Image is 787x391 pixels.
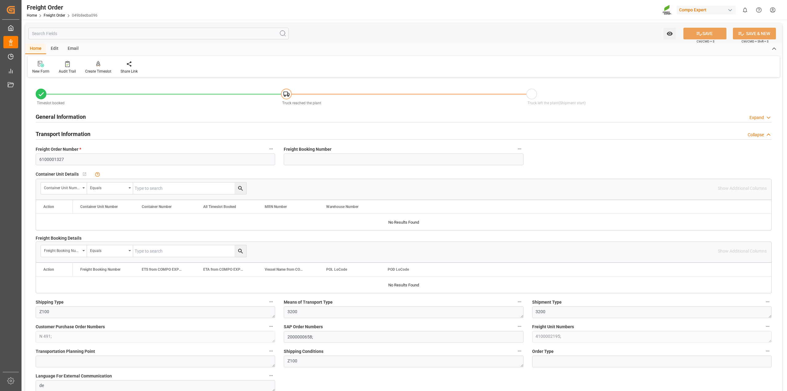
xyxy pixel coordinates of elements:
[516,145,524,153] button: Freight Booking Number
[516,347,524,355] button: Shipping Conditions
[133,182,246,194] input: Type to search
[41,182,87,194] button: open menu
[36,373,112,379] span: Language For External Communication
[532,331,772,343] textarea: 4100002195;
[25,44,46,54] div: Home
[764,322,772,330] button: Freight Unit Numbers
[36,299,64,305] span: Shipping Type
[36,348,95,355] span: Transportation Planning Point
[326,267,347,272] span: POL LoCode
[742,39,769,44] span: Ctrl/CMD + Shift + S
[43,205,54,209] div: Action
[749,114,764,121] div: Expand
[44,246,80,253] div: Freight Booking Number
[203,205,236,209] span: All Timeslot Booked
[80,205,118,209] span: Container Unit Number
[284,348,323,355] span: Shipping Conditions
[59,69,76,74] div: Audit Trail
[752,3,766,17] button: Help Center
[203,267,244,272] span: ETA from COMPO EXPERT
[532,299,562,305] span: Shipment Type
[267,298,275,306] button: Shipping Type
[284,324,323,330] span: SAP Order Numbers
[532,324,574,330] span: Freight Unit Numbers
[284,306,523,318] textarea: 3200
[683,28,726,39] button: SAVE
[265,267,306,272] span: Vessel Name from COMPO EXPERT
[267,145,275,153] button: Freight Order Number *
[284,356,523,367] textarea: Z100
[284,146,331,153] span: Freight Booking Number
[27,13,37,18] a: Home
[142,267,183,272] span: ETS from COMPO EXPERT
[36,324,105,330] span: Customer Purchase Order Numbers
[27,3,97,12] div: Freight Order
[663,28,676,39] button: open menu
[516,298,524,306] button: Means of Transport Type
[44,184,80,191] div: Container Unit Number
[46,44,63,54] div: Edit
[32,69,49,74] div: New Form
[733,28,776,39] button: SAVE & NEW
[28,28,289,39] input: Search Fields
[677,4,738,16] button: Compo Expert
[36,146,81,153] span: Freight Order Number
[90,184,126,191] div: Equals
[133,245,246,257] input: Type to search
[267,347,275,355] button: Transportation Planning Point
[36,171,79,178] span: Container Unit Details
[532,306,772,318] textarea: 3200
[677,6,736,14] div: Compo Expert
[284,299,333,305] span: Means of Transport Type
[36,235,81,241] span: Freight Booking Details
[528,101,586,105] span: Truck left the plant(Shipment start)
[235,182,246,194] button: search button
[44,13,65,18] a: Freight Order
[662,5,672,15] img: Screenshot%202023-09-29%20at%2010.02.21.png_1712312052.png
[41,245,87,257] button: open menu
[63,44,83,54] div: Email
[36,130,90,138] h2: Transport Information
[388,267,409,272] span: POD LoCode
[764,347,772,355] button: Order Type
[748,132,764,138] div: Collapse
[738,3,752,17] button: show 0 new notifications
[764,298,772,306] button: Shipment Type
[282,101,321,105] span: Truck reached the plant
[36,306,275,318] textarea: Z100
[87,245,133,257] button: open menu
[697,39,714,44] span: Ctrl/CMD + S
[87,182,133,194] button: open menu
[85,69,111,74] div: Create Timeslot
[37,101,65,105] span: Timeslot booked
[142,205,172,209] span: Container Number
[80,267,121,272] span: Freight Booking Number
[90,246,126,253] div: Equals
[36,113,86,121] h2: General Information
[235,245,246,257] button: search button
[267,372,275,380] button: Language For External Communication
[516,322,524,330] button: SAP Order Numbers
[326,205,358,209] span: Warehouse Number
[265,205,287,209] span: MRN Number
[532,348,554,355] span: Order Type
[36,331,275,343] textarea: N 491;
[121,69,138,74] div: Share Link
[267,322,275,330] button: Customer Purchase Order Numbers
[43,267,54,272] div: Action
